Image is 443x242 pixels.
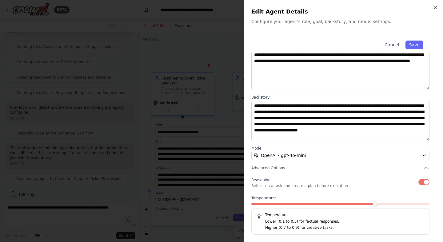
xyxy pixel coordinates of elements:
span: Reasoning [251,178,270,182]
button: OpenAI - gpt-4o-mini [251,151,429,160]
span: Temperature: [251,196,276,201]
p: Reflect on a task and create a plan before execution [251,183,348,188]
p: Configure your agent's role, goal, backstory, and model settings. [251,18,436,25]
button: Cancel [381,41,403,49]
h2: Edit Agent Details [251,7,436,16]
h5: Temperature [257,213,424,217]
p: Higher (0.7 to 0.9) for creative tasks. [265,225,424,231]
button: Save [405,41,423,49]
span: Advanced Options [251,166,285,170]
label: Backstory [251,95,429,100]
span: OpenAI - gpt-4o-mini [261,152,306,158]
label: Model [251,146,429,151]
button: Advanced Options [251,165,429,171]
p: Lower (0.1 to 0.3) for factual responses. [265,219,424,225]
